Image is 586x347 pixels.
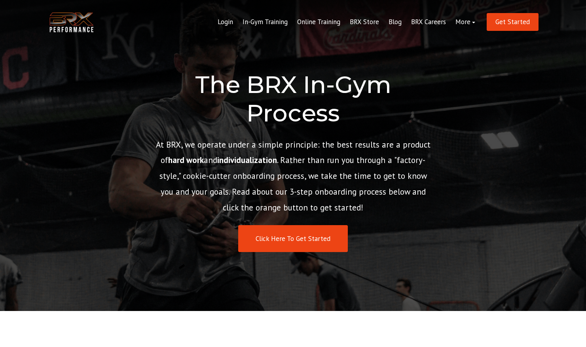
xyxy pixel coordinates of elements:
a: Click Here To Get Started [238,225,348,252]
a: Online Training [292,13,345,32]
div: Navigation Menu [213,13,480,32]
a: BRX Careers [406,13,451,32]
img: BRX Transparent Logo-2 [48,10,95,34]
a: Login [213,13,238,32]
span: At BRX, we operate under a simple principle: the best results are a product of and . Rather than ... [156,139,430,213]
a: BRX Store [345,13,384,32]
a: Blog [384,13,406,32]
strong: hard work [168,155,204,165]
a: Get Started [487,13,539,31]
span: The BRX In-Gym Process [195,70,391,127]
a: More [451,13,480,32]
a: In-Gym Training [238,13,292,32]
strong: individualization [217,155,277,165]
